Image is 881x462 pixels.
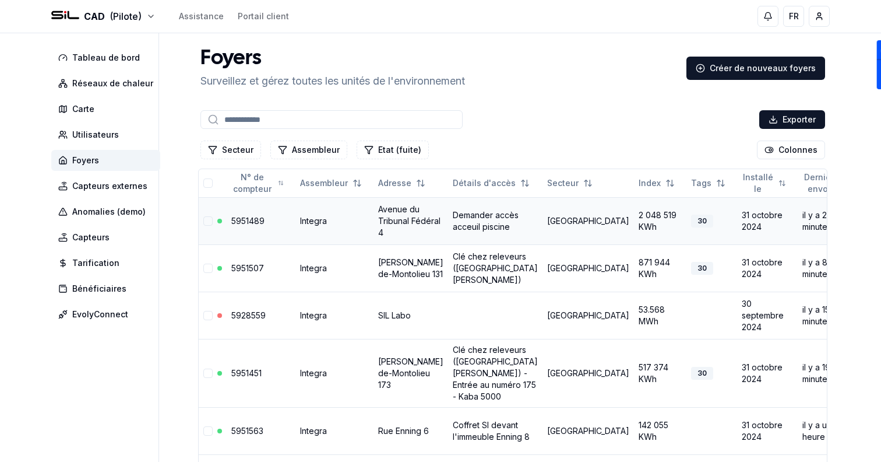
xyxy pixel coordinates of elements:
td: Integra [295,292,373,339]
span: Anomalies (demo) [72,206,146,218]
button: Not sorted. Click to sort ascending. [446,174,537,192]
a: Créer de nouveaux foyers [686,57,825,80]
a: Portail client [238,10,289,22]
td: 30 septembre 2024 [737,292,798,339]
span: Secteur [547,177,579,189]
button: Not sorted. Click to sort ascending. [735,174,793,192]
span: Installé le [742,171,774,195]
a: Avenue du Tribunal Fédéral 4 [378,204,440,237]
div: 517 374 KWh [639,362,682,385]
button: Filtrer les lignes [270,141,347,159]
div: 142 055 KWh [639,419,682,443]
button: Not sorted. Click to sort ascending. [224,174,291,192]
a: Foyers [51,150,165,171]
a: Rue Enning 6 [378,426,429,436]
a: 5951563 [231,426,263,436]
a: 5951507 [231,263,264,273]
td: Integra [295,197,373,244]
span: Dernièr envoi [802,171,836,195]
span: Capteurs [72,232,110,243]
span: Assembleur [300,177,348,189]
button: Not sorted. Click to sort ascending. [293,174,369,192]
button: Sélectionner la ligne [203,264,213,273]
span: Adresse [378,177,411,189]
div: 53.568 MWh [639,304,682,327]
a: SIL Labo [378,310,411,320]
button: CAD(Pilote) [51,9,156,23]
a: Réseaux de chaleur [51,73,165,94]
a: 5928559 [231,310,266,320]
span: FR [789,10,799,22]
button: Sorted descending. Click to sort ascending. [795,174,853,192]
div: 30 [691,262,713,275]
img: SIL - CAD Logo [51,2,79,30]
button: Not sorted. Click to sort ascending. [371,174,432,192]
td: Integra [295,244,373,292]
td: Coffret SI devant l'immeuble Enning 8 [448,407,542,454]
td: [GEOGRAPHIC_DATA] [542,339,634,407]
button: Sélectionner la ligne [203,369,213,378]
span: Foyers [72,155,99,166]
button: Exporter [759,110,825,129]
button: Sélectionner la ligne [203,311,213,320]
td: Clé chez releveurs ([GEOGRAPHIC_DATA][PERSON_NAME]) [448,244,542,292]
td: [GEOGRAPHIC_DATA] [542,197,634,244]
div: 2 048 519 KWh [639,209,682,233]
span: Capteurs externes [72,180,147,192]
div: 30 [691,215,713,228]
a: 5951489 [231,216,265,226]
button: Sélectionner la ligne [203,426,213,436]
a: Bénéficiaires [51,278,165,299]
button: Not sorted. Click to sort ascending. [632,174,682,192]
span: Carte [72,103,94,115]
button: Cocher les colonnes [757,141,825,159]
td: 31 octobre 2024 [737,244,798,292]
span: Tableau de bord [72,52,140,64]
a: Tableau de bord [51,47,165,68]
h1: Foyers [200,47,465,71]
a: Capteurs [51,227,165,248]
td: il y a 2 minutes [798,197,858,244]
td: il y a 19 minutes [798,339,858,407]
span: (Pilote) [110,9,142,23]
button: Filtrer les lignes [200,141,261,159]
div: 871 944 KWh [639,257,682,280]
span: N° de compteur [231,171,273,195]
button: Tout sélectionner [203,178,213,188]
span: Détails d'accès [453,177,516,189]
td: [GEOGRAPHIC_DATA] [542,407,634,454]
a: [PERSON_NAME] de-Montolieu 131 [378,257,443,279]
span: CAD [84,9,105,23]
button: Not sorted. Click to sort ascending. [684,174,732,192]
div: 30 [691,367,713,380]
button: Sélectionner la ligne [203,216,213,226]
td: il y a 8 minutes [798,244,858,292]
button: Not sorted. Click to sort ascending. [540,174,600,192]
a: [PERSON_NAME] de-Montolieu 173 [378,356,443,390]
td: [GEOGRAPHIC_DATA] [542,292,634,339]
button: FR [783,6,804,27]
td: Clé chez releveurs ([GEOGRAPHIC_DATA][PERSON_NAME]) - Entrée au numéro 175 - Kaba 5000 [448,339,542,407]
p: Surveillez et gérez toutes les unités de l'environnement [200,73,465,89]
td: Demander accès acceuil piscine [448,197,542,244]
a: Anomalies (demo) [51,201,165,222]
span: Tarification [72,257,119,269]
td: Integra [295,407,373,454]
td: Integra [295,339,373,407]
span: Réseaux de chaleur [72,78,153,89]
span: Index [639,177,661,189]
span: EvolyConnect [72,309,128,320]
a: Tarification [51,253,165,274]
a: 5951451 [231,368,262,378]
span: Utilisateurs [72,129,119,141]
td: 31 octobre 2024 [737,339,798,407]
td: 31 octobre 2024 [737,197,798,244]
a: EvolyConnect [51,304,165,325]
a: Carte [51,99,165,120]
td: 31 octobre 2024 [737,407,798,454]
a: Capteurs externes [51,176,165,197]
td: il y a 15 minutes [798,292,858,339]
span: Tags [691,177,711,189]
